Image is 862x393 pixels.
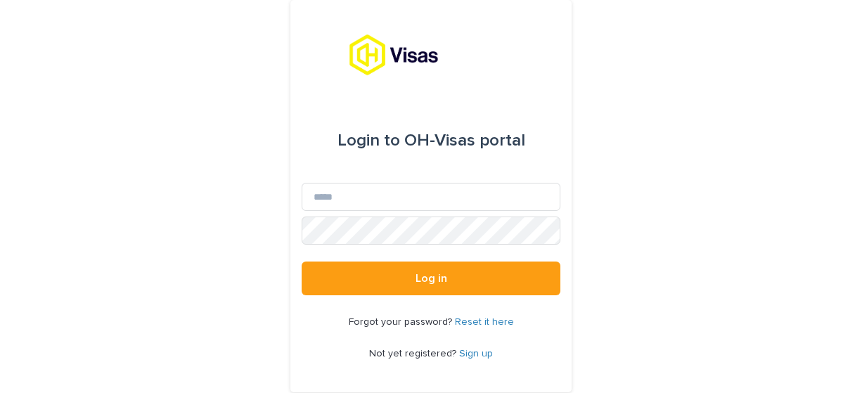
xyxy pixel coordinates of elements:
[459,349,493,359] a: Sign up
[349,34,513,76] img: tx8HrbJQv2PFQx4TXEq5
[337,132,400,149] span: Login to
[349,317,455,327] span: Forgot your password?
[302,262,560,295] button: Log in
[416,273,447,284] span: Log in
[369,349,459,359] span: Not yet registered?
[337,121,525,160] div: OH-Visas portal
[455,317,514,327] a: Reset it here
